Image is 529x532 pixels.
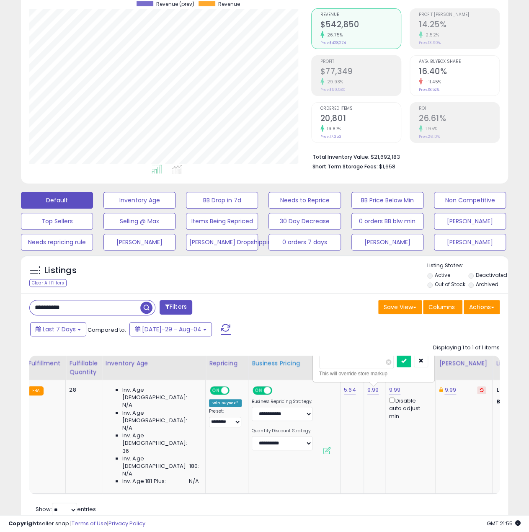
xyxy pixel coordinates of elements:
span: Avg. Buybox Share [419,59,499,64]
span: Compared to: [88,326,126,334]
small: -11.45% [423,79,441,85]
button: Filters [160,300,192,315]
b: Total Inventory Value: [312,153,369,160]
span: ON [211,387,221,394]
div: seller snap | | [8,520,145,528]
span: Revenue [320,13,401,17]
span: ROI [419,106,499,111]
a: Terms of Use [72,519,107,527]
span: Profit [320,59,401,64]
span: 2025-08-12 21:55 GMT [487,519,521,527]
a: 5.64 [344,386,356,394]
button: Save View [378,300,422,314]
span: Inv. Age [DEMOGRAPHIC_DATA]: [122,386,199,401]
label: Out of Stock [435,281,465,288]
a: 9.99 [389,386,400,394]
h2: 14.25% [419,20,499,31]
button: [PERSON_NAME] [434,213,506,230]
span: N/A [122,424,132,432]
p: Listing States: [427,262,508,270]
button: Default [21,192,93,209]
h2: 16.40% [419,67,499,78]
span: $1,658 [379,163,395,170]
small: Prev: 18.52% [419,87,439,92]
button: BB Price Below Min [351,192,423,209]
label: Active [435,271,450,279]
small: 19.87% [324,126,341,132]
label: Deactivated [475,271,507,279]
span: N/A [122,401,132,409]
button: [PERSON_NAME] [434,234,506,251]
button: Columns [423,300,462,314]
div: This will override store markup [319,369,428,378]
span: Columns [428,303,455,311]
span: Revenue [218,1,240,7]
span: N/A [189,478,199,485]
span: OFF [228,387,242,394]
a: Privacy Policy [108,519,145,527]
small: FBA [28,386,44,395]
small: Prev: $59,530 [320,87,346,92]
div: Displaying 1 to 1 of 1 items [433,344,500,352]
button: Last 7 Days [30,322,86,336]
small: 1.95% [423,126,438,132]
label: Quantity Discount Strategy: [252,428,312,434]
span: Ordered Items [320,106,401,111]
span: Revenue (prev) [156,1,194,7]
button: Needs repricing rule [21,234,93,251]
small: 29.93% [324,79,343,85]
div: [PERSON_NAME] [439,359,489,368]
button: 30 Day Decrease [268,213,341,230]
span: Inv. Age 181 Plus: [122,478,166,485]
span: OFF [271,387,284,394]
div: 28 [69,386,95,394]
small: 26.75% [324,32,343,38]
div: Inventory Age [106,359,202,368]
div: Preset: [209,408,242,427]
h2: 20,801 [320,114,401,125]
h2: $77,349 [320,67,401,78]
div: Disable auto adjust min [389,396,429,420]
span: Inv. Age [DEMOGRAPHIC_DATA]-180: [122,455,199,470]
strong: Copyright [8,519,39,527]
button: [PERSON_NAME] [351,234,423,251]
span: Inv. Age [DEMOGRAPHIC_DATA]: [122,409,199,424]
span: [DATE]-29 - Aug-04 [142,325,201,333]
span: ON [253,387,264,394]
div: Business Pricing [252,359,337,368]
button: Actions [464,300,500,314]
small: Prev: 26.10% [419,134,440,139]
div: Repricing [209,359,245,368]
button: BB Drop in 7d [186,192,258,209]
div: Fulfillable Quantity [69,359,98,377]
small: Prev: 13.90% [419,40,441,45]
small: Prev: 17,353 [320,134,341,139]
button: Inventory Age [103,192,175,209]
a: 9.99 [367,386,379,394]
h5: Listings [44,265,77,276]
h2: 26.61% [419,114,499,125]
button: Top Sellers [21,213,93,230]
span: Profit [PERSON_NAME] [419,13,499,17]
span: Last 7 Days [43,325,76,333]
button: Needs to Reprice [268,192,341,209]
span: N/A [122,470,132,478]
small: Prev: $428,274 [320,40,346,45]
div: Clear All Filters [29,279,67,287]
button: [PERSON_NAME] Dropshipping [186,234,258,251]
button: 0 orders BB blw min [351,213,423,230]
button: [PERSON_NAME] [103,234,175,251]
label: Business Repricing Strategy: [252,399,312,405]
div: Fulfillment [28,359,62,368]
button: [DATE]-29 - Aug-04 [129,322,212,336]
small: 2.52% [423,32,439,38]
button: 0 orders 7 days [268,234,341,251]
span: Show: entries [36,505,96,513]
b: Short Term Storage Fees: [312,163,378,170]
button: Non Competitive [434,192,506,209]
div: Win BuyBox * [209,399,242,407]
h2: $542,850 [320,20,401,31]
button: Selling @ Max [103,213,175,230]
a: 9.99 [444,386,456,394]
li: $21,692,183 [312,151,493,161]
